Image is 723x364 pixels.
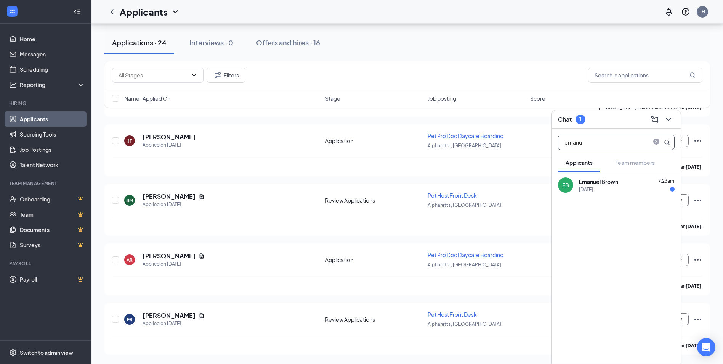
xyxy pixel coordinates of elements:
svg: Collapse [74,8,81,16]
div: Applied on [DATE] [143,201,205,208]
input: All Stages [119,71,188,79]
svg: Ellipses [693,136,702,145]
div: Applied on [DATE] [143,320,205,327]
svg: MagnifyingGlass [689,72,696,78]
svg: ComposeMessage [650,115,659,124]
b: [DATE] [686,224,701,229]
a: PayrollCrown [20,272,85,287]
div: Offers and hires · 16 [256,38,320,47]
span: Applicants [566,159,593,166]
button: Filter Filters [207,68,245,83]
input: Search in applications [588,68,702,83]
a: Job Postings [20,142,85,157]
div: JH [700,8,705,15]
button: ComposeMessage [649,113,661,126]
a: TeamCrown [20,207,85,222]
button: ChevronDown [662,113,675,126]
input: Search applicant [558,135,649,150]
span: Name · Applied On [124,95,170,102]
b: [DATE] [686,343,701,348]
h1: Applicants [120,5,168,18]
b: [DATE] [686,283,701,289]
span: Pet Pro Dog Daycare Boarding [428,251,503,258]
a: DocumentsCrown [20,222,85,237]
svg: Ellipses [693,255,702,264]
svg: WorkstreamLogo [8,8,16,15]
svg: ChevronDown [664,115,673,124]
div: Hiring [9,100,83,106]
div: Application [325,137,423,145]
a: Home [20,31,85,47]
span: Team members [616,159,655,166]
h5: [PERSON_NAME] [143,252,196,260]
div: [DATE] [579,186,593,193]
span: Pet Host Front Desk [428,192,477,199]
span: Alpharetta, [GEOGRAPHIC_DATA] [428,143,501,148]
a: Scheduling [20,62,85,77]
a: Talent Network [20,157,85,172]
b: Emanu [579,178,596,185]
a: Messages [20,47,85,62]
svg: Document [199,253,205,259]
span: Pet Pro Dog Daycare Boarding [428,132,503,139]
div: Review Applications [325,196,423,204]
svg: Notifications [664,7,673,16]
svg: Filter [213,71,222,80]
h3: Chat [558,115,572,124]
span: Stage [325,95,340,102]
span: Alpharetta, [GEOGRAPHIC_DATA] [428,321,501,327]
svg: MagnifyingGlass [664,139,670,145]
span: Alpharetta, [GEOGRAPHIC_DATA] [428,202,501,208]
svg: Ellipses [693,315,702,324]
div: Team Management [9,180,83,187]
div: Switch to admin view [20,349,73,356]
svg: Document [199,312,205,319]
div: AR [127,257,133,263]
div: Reporting [20,81,85,89]
span: 7:23am [658,178,674,184]
b: [DATE] [686,164,701,170]
svg: ChevronDown [191,72,197,78]
h5: [PERSON_NAME] [143,133,196,141]
span: Score [530,95,545,102]
div: Applied on [DATE] [143,260,205,268]
div: 1 [579,116,582,122]
svg: ChevronDown [171,7,180,16]
div: BM [126,197,133,204]
svg: Analysis [9,81,17,89]
div: Payroll [9,260,83,267]
div: JT [128,138,132,144]
svg: Settings [9,349,17,356]
span: close-circle [652,139,661,146]
span: Pet Host Front Desk [428,311,477,318]
svg: Ellipses [693,196,702,205]
span: Alpharetta, [GEOGRAPHIC_DATA] [428,262,501,267]
div: Open Intercom Messenger [697,338,715,356]
h5: [PERSON_NAME] [143,192,196,201]
svg: Document [199,193,205,200]
a: Applicants [20,111,85,127]
div: Application [325,256,423,264]
svg: ChevronLeft [107,7,117,16]
span: Job posting [428,95,456,102]
div: Review Applications [325,316,423,323]
div: ER [127,316,133,323]
a: SurveysCrown [20,237,85,253]
svg: QuestionInfo [681,7,690,16]
h5: [PERSON_NAME] [143,311,196,320]
span: close-circle [652,139,661,145]
a: Sourcing Tools [20,127,85,142]
div: Interviews · 0 [189,38,233,47]
div: el Brown [579,178,618,185]
a: OnboardingCrown [20,192,85,207]
div: Applications · 24 [112,38,167,47]
div: Applied on [DATE] [143,141,196,149]
div: EB [562,181,569,189]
